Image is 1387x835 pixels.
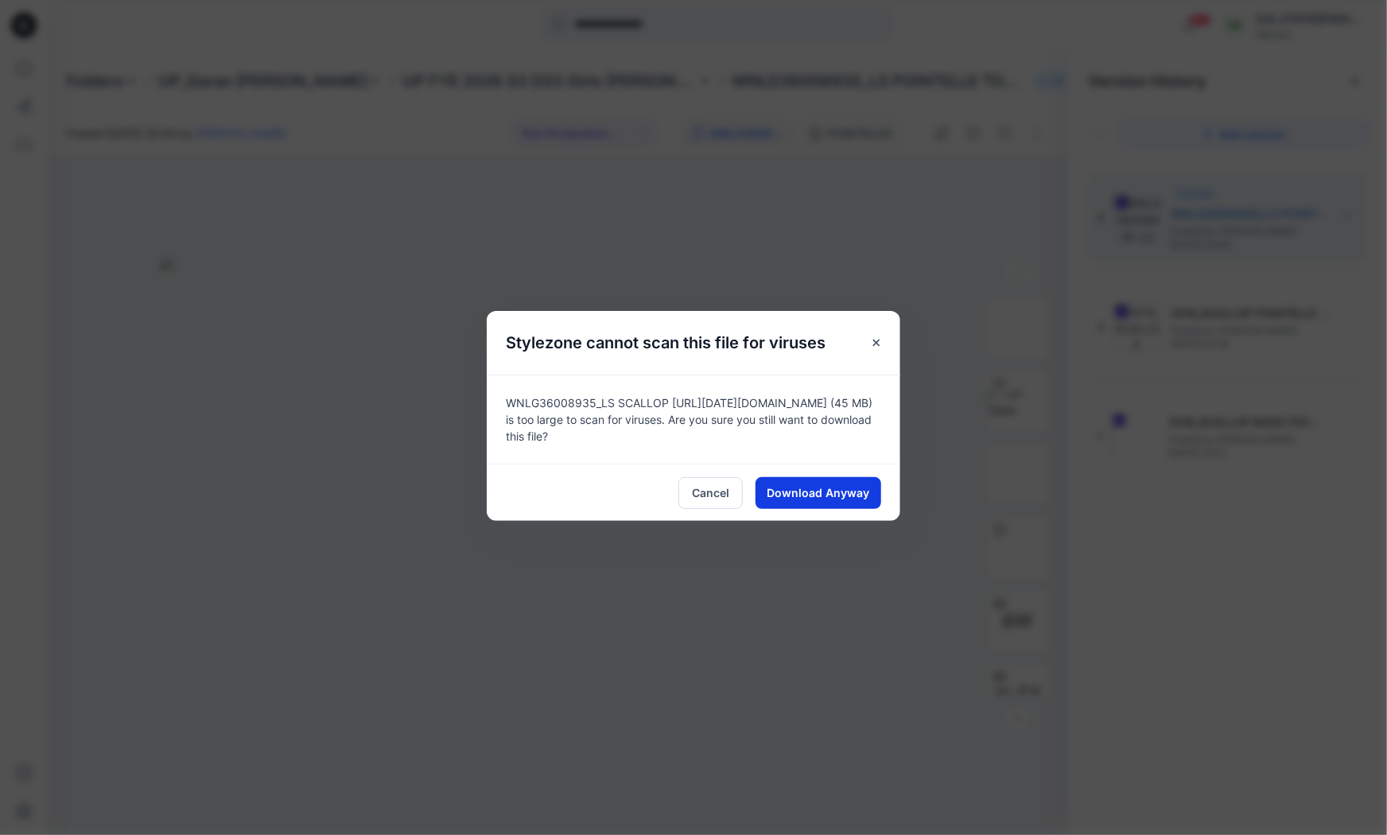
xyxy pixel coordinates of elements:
span: Cancel [692,484,729,501]
span: Download Anyway [767,484,870,501]
button: Close [862,328,891,357]
button: Cancel [678,477,743,509]
button: Download Anyway [756,477,881,509]
h5: Stylezone cannot scan this file for viruses [487,311,845,375]
div: WNLG36008935_LS SCALLOP [URL][DATE][DOMAIN_NAME] (45 MB) is too large to scan for viruses. Are yo... [487,375,900,464]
